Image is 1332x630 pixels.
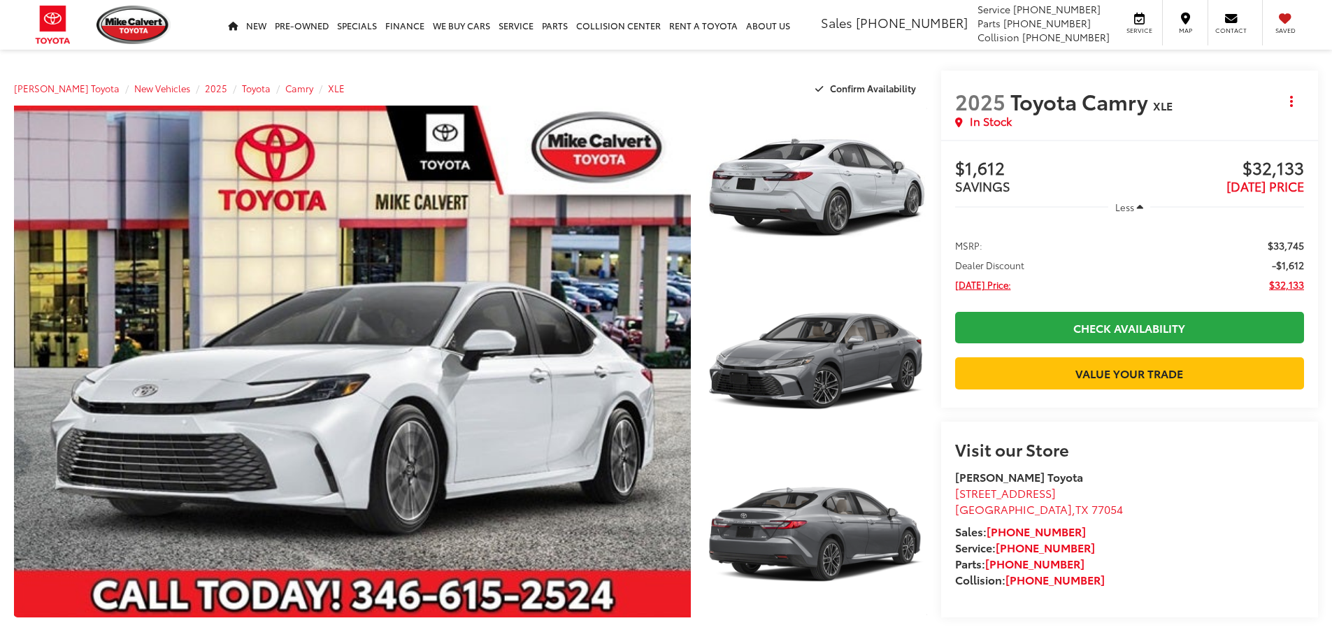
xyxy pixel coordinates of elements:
[856,13,968,31] span: [PHONE_NUMBER]
[955,468,1083,485] strong: [PERSON_NAME] Toyota
[1013,2,1101,16] span: [PHONE_NUMBER]
[955,278,1011,292] span: [DATE] Price:
[1005,571,1105,587] a: [PHONE_NUMBER]
[987,523,1086,539] a: [PHONE_NUMBER]
[285,82,313,94] a: Camry
[703,450,929,620] img: 2025 Toyota Camry XLE
[703,277,929,446] img: 2025 Toyota Camry XLE
[955,258,1024,272] span: Dealer Discount
[955,523,1086,539] strong: Sales:
[134,82,190,94] a: New Vehicles
[703,103,929,273] img: 2025 Toyota Camry XLE
[328,82,345,94] a: XLE
[977,2,1010,16] span: Service
[1075,501,1089,517] span: TX
[1270,26,1301,35] span: Saved
[1215,26,1247,35] span: Contact
[7,103,697,620] img: 2025 Toyota Camry XLE
[1269,278,1304,292] span: $32,133
[955,501,1123,517] span: ,
[1280,89,1304,113] button: Actions
[955,86,1005,116] span: 2025
[955,159,1130,180] span: $1,612
[1268,238,1304,252] span: $33,745
[1272,258,1304,272] span: -$1,612
[955,485,1123,517] a: [STREET_ADDRESS] [GEOGRAPHIC_DATA],TX 77054
[242,82,271,94] a: Toyota
[14,106,691,617] a: Expand Photo 0
[14,82,120,94] a: [PERSON_NAME] Toyota
[830,82,916,94] span: Confirm Availability
[1010,86,1153,116] span: Toyota Camry
[706,279,927,445] a: Expand Photo 2
[808,76,927,101] button: Confirm Availability
[1091,501,1123,517] span: 77054
[955,357,1304,389] a: Value Your Trade
[955,501,1072,517] span: [GEOGRAPHIC_DATA]
[955,238,982,252] span: MSRP:
[955,440,1304,458] h2: Visit our Store
[955,485,1056,501] span: [STREET_ADDRESS]
[1003,16,1091,30] span: [PHONE_NUMBER]
[706,452,927,618] a: Expand Photo 3
[977,16,1001,30] span: Parts
[955,555,1084,571] strong: Parts:
[996,539,1095,555] a: [PHONE_NUMBER]
[970,113,1012,129] span: In Stock
[1022,30,1110,44] span: [PHONE_NUMBER]
[706,106,927,271] a: Expand Photo 1
[955,177,1010,195] span: SAVINGS
[955,571,1105,587] strong: Collision:
[1290,96,1293,107] span: dropdown dots
[977,30,1019,44] span: Collision
[1170,26,1201,35] span: Map
[821,13,852,31] span: Sales
[1108,194,1150,220] button: Less
[1115,201,1134,213] span: Less
[1153,97,1173,113] span: XLE
[96,6,171,44] img: Mike Calvert Toyota
[985,555,1084,571] a: [PHONE_NUMBER]
[1226,177,1304,195] span: [DATE] PRICE
[955,539,1095,555] strong: Service:
[1124,26,1155,35] span: Service
[955,312,1304,343] a: Check Availability
[1129,159,1304,180] span: $32,133
[205,82,227,94] a: 2025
